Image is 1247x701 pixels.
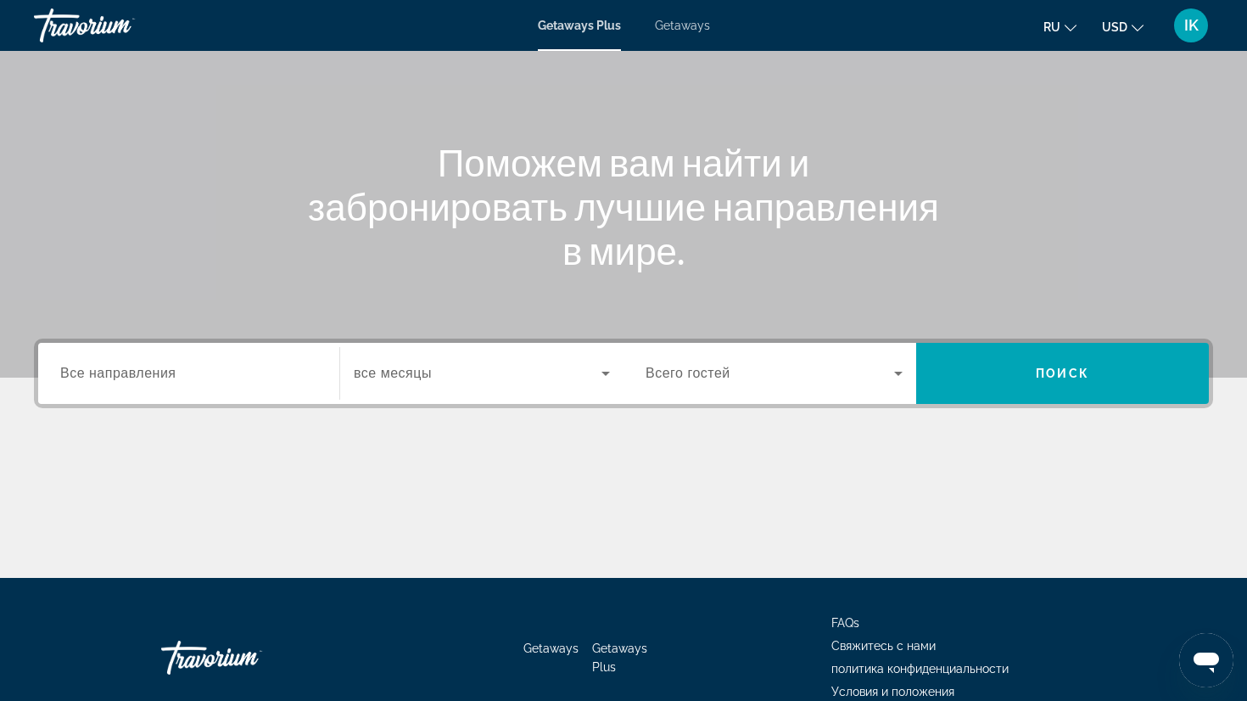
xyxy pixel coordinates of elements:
a: Getaways Plus [538,19,621,32]
input: Select destination [60,364,317,384]
span: IK [1184,17,1199,34]
a: Travorium [34,3,204,48]
a: Getaways [523,642,579,655]
span: Поиск [1036,367,1089,380]
span: USD [1102,20,1127,34]
span: Всего гостей [646,366,730,380]
span: все месяцы [354,366,432,380]
span: ru [1043,20,1060,34]
button: Change language [1043,14,1076,39]
a: Свяжитесь с нами [831,639,936,653]
h1: Поможем вам найти и забронировать лучшие направления в мире. [305,140,942,272]
a: Getaways [655,19,710,32]
a: Getaways Plus [592,642,647,674]
div: Search widget [38,343,1209,404]
button: Change currency [1102,14,1144,39]
button: User Menu [1169,8,1213,43]
a: политика конфиденциальности [831,662,1009,676]
iframe: Pulsante per aprire la finestra di messaggistica [1179,633,1233,687]
span: Все направления [60,366,176,380]
button: Search [916,343,1209,404]
a: Go Home [161,632,331,683]
a: Условия и положения [831,685,954,698]
a: FAQs [831,616,859,630]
